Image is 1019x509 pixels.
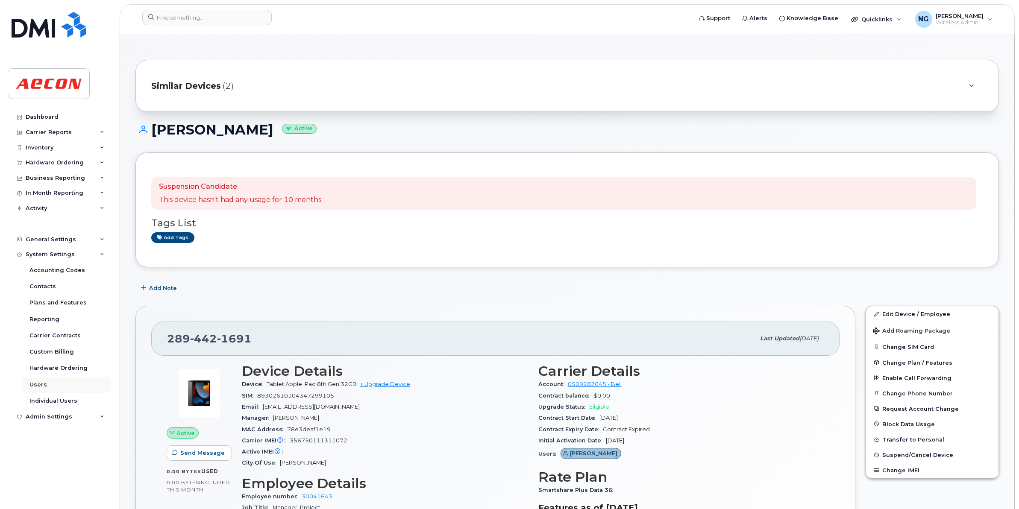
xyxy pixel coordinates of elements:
span: Similar Devices [151,80,221,92]
span: Add Roaming Package [873,328,950,336]
span: Add Note [149,284,177,292]
span: Employee number [242,493,302,500]
button: Transfer to Personal [866,432,998,447]
span: SIM [242,392,257,399]
span: Tablet Apple iPad 8th Gen 32GB [267,381,357,387]
button: Suspend/Cancel Device [866,447,998,462]
span: Enable Call Forwarding [882,374,951,381]
button: Request Account Change [866,401,998,416]
button: Add Roaming Package [866,322,998,339]
h3: Employee Details [242,476,528,491]
span: 356750111311072 [290,437,347,444]
p: Suspension Candidate [159,182,321,192]
span: Carrier IMEI [242,437,290,444]
a: 30041643 [302,493,332,500]
h3: Carrier Details [538,363,825,379]
span: Contract Expired [603,426,650,433]
span: (2) [223,80,234,92]
span: [EMAIL_ADDRESS][DOMAIN_NAME] [263,404,360,410]
span: Active IMEI [242,448,287,455]
small: Active [282,124,317,134]
a: + Upgrade Device [360,381,410,387]
span: 78e3deaf1e19 [287,426,331,433]
span: Account [538,381,568,387]
span: — [287,448,293,455]
span: Email [242,404,263,410]
span: [DATE] [606,437,624,444]
span: used [201,468,218,474]
span: $0.00 [593,392,610,399]
span: 89302610104347299105 [257,392,334,399]
button: Add Note [135,280,184,295]
span: Initial Activation Date [538,437,606,444]
span: Change Plan / Features [882,359,952,366]
a: [PERSON_NAME] [561,450,622,457]
span: Active [176,429,195,437]
button: Send Message [167,445,232,461]
span: [PERSON_NAME] [280,459,326,466]
span: 289 [167,332,252,345]
h1: [PERSON_NAME] [135,122,999,137]
span: Contract balance [538,392,593,399]
span: 1691 [217,332,252,345]
span: Upgrade Status [538,404,589,410]
span: [DATE] [599,415,618,421]
span: included this month [167,479,230,493]
span: Eligible [589,404,609,410]
span: Last updated [760,335,799,342]
button: Change Plan / Features [866,355,998,370]
span: Contract Expiry Date [538,426,603,433]
span: 0.00 Bytes [167,480,199,486]
span: Send Message [180,449,225,457]
button: Enable Call Forwarding [866,370,998,386]
span: 0.00 Bytes [167,468,201,474]
span: [PERSON_NAME] [570,449,617,457]
button: Change IMEI [866,462,998,478]
span: Device [242,381,267,387]
h3: Tags List [151,218,983,228]
span: Smartshare Plus Data 36 [538,487,617,493]
span: 442 [190,332,217,345]
a: 0509282645 - Bell [568,381,622,387]
a: Add tags [151,232,194,243]
button: Block Data Usage [866,416,998,432]
span: Contract Start Date [538,415,599,421]
a: Edit Device / Employee [866,306,998,322]
span: [PERSON_NAME] [273,415,319,421]
img: image20231002-3703462-1u43ywx.jpeg [173,368,225,419]
button: Change SIM Card [866,339,998,354]
h3: Rate Plan [538,469,825,485]
span: City Of Use [242,459,280,466]
span: Manager [242,415,273,421]
p: This device hasn't had any usage for 10 months [159,195,321,205]
span: Suspend/Cancel Device [882,452,953,458]
span: MAC Address [242,426,287,433]
button: Change Phone Number [866,386,998,401]
h3: Device Details [242,363,528,379]
span: Users [538,450,561,457]
span: [DATE] [799,335,819,342]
